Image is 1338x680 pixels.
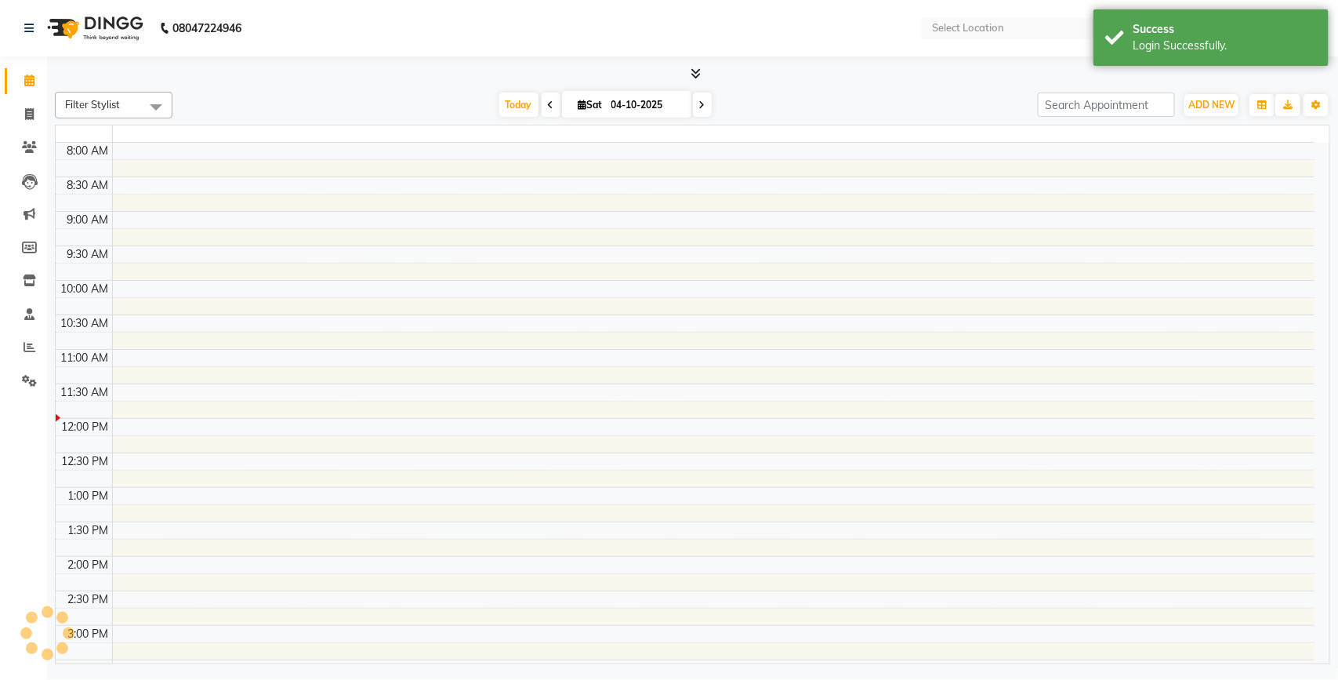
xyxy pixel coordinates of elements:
div: 2:00 PM [65,557,112,573]
div: 2:30 PM [65,591,112,608]
div: Success [1133,21,1317,38]
b: 08047224946 [172,6,241,50]
div: 3:30 PM [65,660,112,677]
div: 10:00 AM [58,281,112,297]
div: 8:00 AM [64,143,112,159]
div: 9:30 AM [64,246,112,263]
div: 9:00 AM [64,212,112,228]
div: Select Location [932,20,1004,36]
span: ADD NEW [1188,99,1235,111]
img: logo [40,6,147,50]
span: Sat [575,99,607,111]
input: 2025-10-04 [607,93,685,117]
div: 12:00 PM [59,419,112,435]
span: Filter Stylist [65,98,120,111]
div: 12:30 PM [59,453,112,470]
button: ADD NEW [1184,94,1238,116]
div: 8:30 AM [64,177,112,194]
div: 3:00 PM [65,626,112,642]
div: 1:30 PM [65,522,112,539]
input: Search Appointment [1038,93,1175,117]
div: 1:00 PM [65,488,112,504]
div: 11:30 AM [58,384,112,401]
div: 10:30 AM [58,315,112,332]
span: Today [499,93,538,117]
div: Login Successfully. [1133,38,1317,54]
div: 11:00 AM [58,350,112,366]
